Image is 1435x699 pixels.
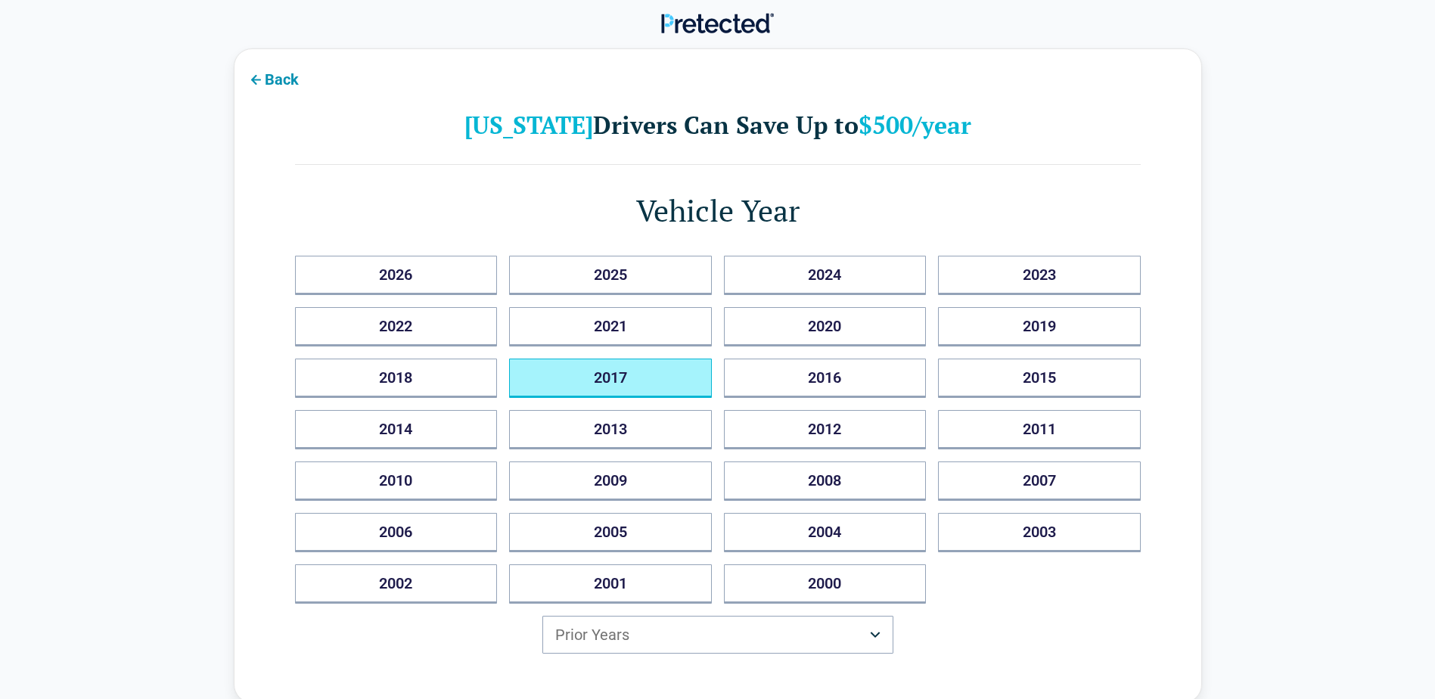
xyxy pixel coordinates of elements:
button: 2001 [509,564,712,604]
h1: Vehicle Year [295,189,1141,231]
button: 2020 [724,307,927,346]
b: [US_STATE] [464,109,593,141]
button: 2026 [295,256,498,295]
button: 2022 [295,307,498,346]
button: 2013 [509,410,712,449]
button: 2010 [295,461,498,501]
button: 2005 [509,513,712,552]
button: 2012 [724,410,927,449]
h2: Drivers Can Save Up to [295,110,1141,140]
button: 2018 [295,359,498,398]
button: Prior Years [542,616,893,654]
button: 2006 [295,513,498,552]
button: 2014 [295,410,498,449]
button: 2004 [724,513,927,552]
button: 2008 [724,461,927,501]
button: 2000 [724,564,927,604]
button: 2025 [509,256,712,295]
button: 2021 [509,307,712,346]
button: 2009 [509,461,712,501]
button: 2016 [724,359,927,398]
button: 2019 [938,307,1141,346]
button: 2015 [938,359,1141,398]
button: 2002 [295,564,498,604]
button: 2023 [938,256,1141,295]
button: 2003 [938,513,1141,552]
button: 2024 [724,256,927,295]
button: 2007 [938,461,1141,501]
button: 2017 [509,359,712,398]
button: 2011 [938,410,1141,449]
button: Back [235,61,311,95]
b: $500/year [859,109,971,141]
